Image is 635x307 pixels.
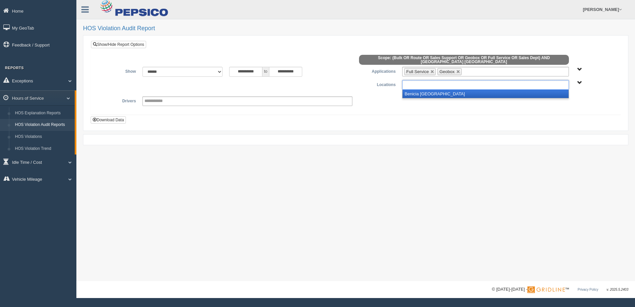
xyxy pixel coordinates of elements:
[96,67,139,75] label: Show
[91,41,146,48] a: Show/Hide Report Options
[403,90,568,98] li: Benicia [GEOGRAPHIC_DATA]
[91,116,126,124] button: Download Data
[12,107,75,119] a: HOS Explanation Reports
[12,143,75,155] a: HOS Violation Trend
[83,25,628,32] h2: HOS Violation Audit Report
[12,131,75,143] a: HOS Violations
[439,69,455,74] span: Geobox
[492,286,628,293] div: © [DATE]-[DATE] - ™
[12,119,75,131] a: HOS Violation Audit Reports
[527,286,565,293] img: Gridline
[356,80,399,88] label: Locations
[406,69,429,74] span: Full Service
[356,67,399,75] label: Applications
[262,67,269,77] span: to
[607,288,628,291] span: v. 2025.5.2403
[359,55,569,65] span: Scope: (Bulk OR Route OR Sales Support OR Geobox OR Full Service OR Sales Dept) AND [GEOGRAPHIC_D...
[96,96,139,104] label: Drivers
[578,288,598,291] a: Privacy Policy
